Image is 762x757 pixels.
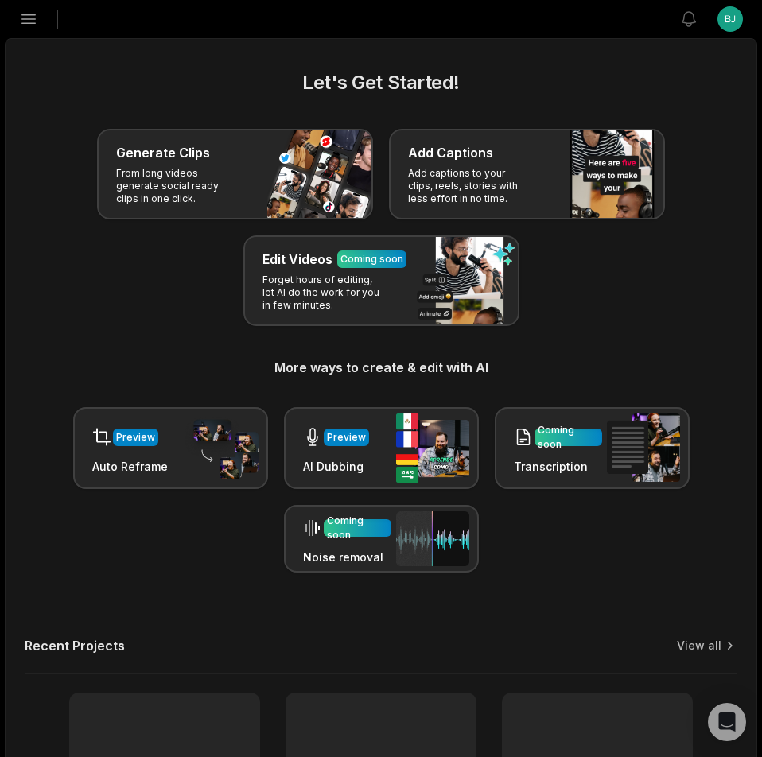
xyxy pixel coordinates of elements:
[514,458,602,475] h3: Transcription
[303,458,369,475] h3: AI Dubbing
[408,143,493,162] h3: Add Captions
[116,167,239,205] p: From long videos generate social ready clips in one click.
[327,514,388,542] div: Coming soon
[25,358,737,377] h3: More ways to create & edit with AI
[185,417,259,479] img: auto_reframe.png
[262,250,332,269] h3: Edit Videos
[25,638,125,654] h2: Recent Projects
[396,511,469,566] img: noise_removal.png
[538,423,599,452] div: Coming soon
[25,68,737,97] h2: Let's Get Started!
[607,413,680,482] img: transcription.png
[262,274,386,312] p: Forget hours of editing, let AI do the work for you in few minutes.
[303,549,391,565] h3: Noise removal
[116,430,155,444] div: Preview
[408,167,531,205] p: Add captions to your clips, reels, stories with less effort in no time.
[327,430,366,444] div: Preview
[116,143,210,162] h3: Generate Clips
[340,252,403,266] div: Coming soon
[92,458,168,475] h3: Auto Reframe
[396,413,469,483] img: ai_dubbing.png
[677,638,721,654] a: View all
[708,703,746,741] div: Open Intercom Messenger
